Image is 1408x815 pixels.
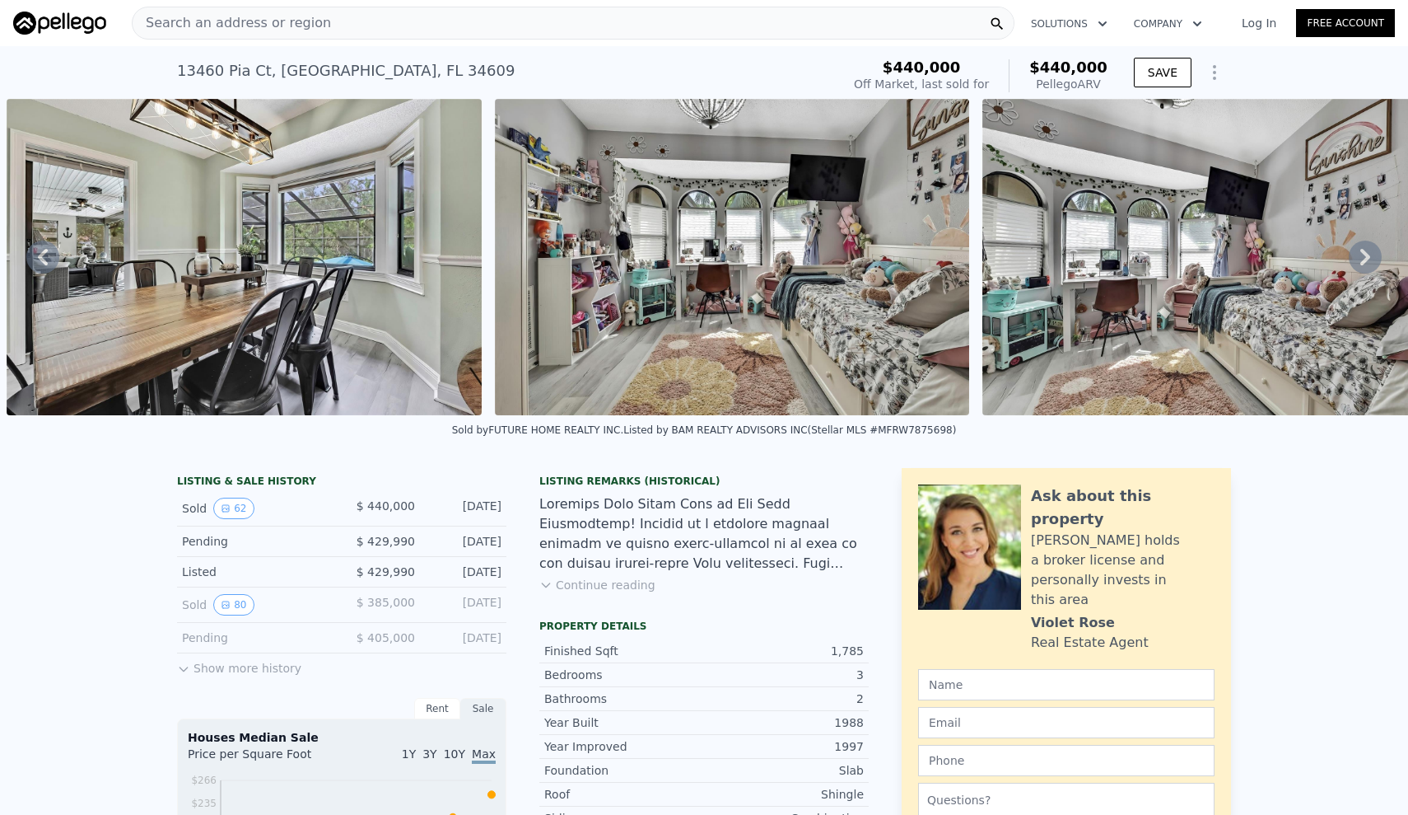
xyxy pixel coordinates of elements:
[213,498,254,519] button: View historical data
[918,669,1215,700] input: Name
[1296,9,1395,37] a: Free Account
[704,738,864,755] div: 1997
[357,596,415,609] span: $ 385,000
[704,691,864,707] div: 2
[133,13,331,33] span: Search an address or region
[918,707,1215,738] input: Email
[191,775,217,786] tspan: $266
[428,564,501,580] div: [DATE]
[883,59,961,76] span: $440,000
[7,99,481,415] img: Sale: 148646674 Parcel: 44758468
[402,747,416,761] span: 1Y
[428,630,501,646] div: [DATE]
[177,653,301,677] button: Show more history
[452,424,624,436] div: Sold by FUTURE HOME REALTY INC .
[357,535,415,548] span: $ 429,990
[544,738,704,755] div: Year Improved
[182,564,329,580] div: Listed
[1031,613,1115,633] div: Violet Rose
[1198,56,1231,89] button: Show Options
[544,714,704,731] div: Year Built
[1134,58,1191,87] button: SAVE
[539,494,869,574] div: Loremips Dolo Sitam Cons ad Eli Sedd Eiusmodtemp! Incidid ut l etdolore magnaal enimadm ve quisno...
[177,475,506,491] div: LISTING & SALE HISTORY
[13,12,106,35] img: Pellego
[182,533,329,550] div: Pending
[472,747,496,764] span: Max
[422,747,436,761] span: 3Y
[539,620,869,633] div: Property details
[191,798,217,809] tspan: $235
[460,698,506,719] div: Sale
[182,594,329,616] div: Sold
[544,762,704,779] div: Foundation
[1222,15,1296,31] a: Log In
[444,747,465,761] span: 10Y
[539,577,655,593] button: Continue reading
[357,631,415,644] span: $ 405,000
[188,729,496,746] div: Houses Median Sale
[188,746,342,772] div: Price per Square Foot
[704,667,864,683] div: 3
[428,498,501,519] div: [DATE]
[177,59,515,82] div: 13460 Pia Ct , [GEOGRAPHIC_DATA] , FL 34609
[182,630,329,646] div: Pending
[1031,633,1149,653] div: Real Estate Agent
[357,499,415,513] span: $ 440,000
[544,691,704,707] div: Bathrooms
[918,745,1215,776] input: Phone
[1029,76,1107,92] div: Pellego ARV
[544,667,704,683] div: Bedrooms
[704,762,864,779] div: Slab
[495,99,969,415] img: Sale: 148646674 Parcel: 44758468
[544,786,704,803] div: Roof
[704,643,864,659] div: 1,785
[704,786,864,803] div: Shingle
[213,594,254,616] button: View historical data
[704,714,864,731] div: 1988
[414,698,460,719] div: Rent
[1031,531,1215,610] div: [PERSON_NAME] holds a broker license and personally invests in this area
[1121,9,1215,39] button: Company
[623,424,956,436] div: Listed by BAM REALTY ADVISORS INC (Stellar MLS #MFRW7875698)
[182,498,329,519] div: Sold
[1018,9,1121,39] button: Solutions
[1029,59,1107,76] span: $440,000
[428,594,501,616] div: [DATE]
[544,643,704,659] div: Finished Sqft
[1031,485,1215,531] div: Ask about this property
[854,76,989,92] div: Off Market, last sold for
[539,475,869,488] div: Listing Remarks (Historical)
[428,533,501,550] div: [DATE]
[357,565,415,578] span: $ 429,990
